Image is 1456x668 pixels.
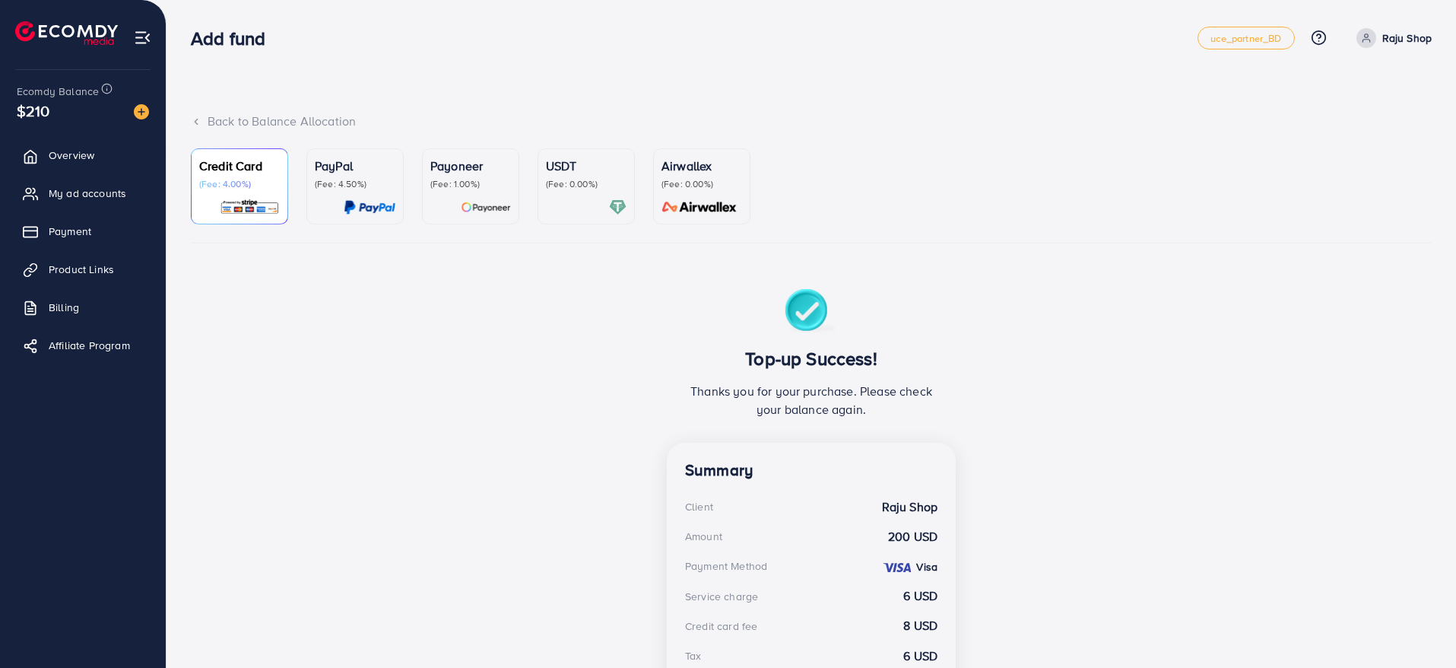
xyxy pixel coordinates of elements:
div: Amount [685,529,722,544]
span: Payment [49,224,91,239]
span: Billing [49,300,79,315]
a: Product Links [11,254,154,285]
div: Client [685,499,713,514]
a: Affiliate Program [11,330,154,361]
div: Credit card fee [685,619,757,634]
span: Product Links [49,262,114,277]
img: card [220,199,280,216]
p: PayPal [315,157,395,175]
p: Credit Card [199,157,280,175]
span: Overview [49,148,94,163]
div: Payment Method [685,558,767,574]
h3: Top-up Success! [685,348,937,370]
strong: 6 USD [903,647,937,665]
span: $210 [17,100,50,122]
strong: 8 USD [903,617,937,635]
img: card [461,199,511,216]
span: uce_partner_BD [1210,33,1281,43]
img: card [344,199,395,216]
img: logo [15,21,118,45]
span: My ad accounts [49,186,126,201]
a: Overview [11,140,154,170]
img: card [609,199,626,216]
p: Airwallex [661,157,742,175]
a: Billing [11,292,154,323]
p: (Fee: 0.00%) [546,178,626,190]
p: Thanks you for your purchase. Please check your balance again. [685,382,937,418]
a: Raju Shop [1350,28,1432,48]
iframe: Chat [1391,600,1445,657]
p: Raju Shop [1382,29,1432,47]
div: Tax [685,648,701,663]
img: credit [882,561,912,574]
strong: 200 USD [888,528,937,546]
div: Service charge [685,589,758,604]
div: Back to Balance Allocation [191,113,1432,130]
p: (Fee: 4.50%) [315,178,395,190]
p: (Fee: 4.00%) [199,178,280,190]
p: USDT [546,157,626,175]
img: image [134,104,149,119]
p: (Fee: 1.00%) [430,178,511,190]
p: (Fee: 0.00%) [661,178,742,190]
a: My ad accounts [11,178,154,208]
img: card [657,199,742,216]
strong: 6 USD [903,587,937,605]
strong: Raju Shop [882,498,937,516]
span: Ecomdy Balance [17,84,99,99]
span: Affiliate Program [49,338,130,353]
a: Payment [11,216,154,247]
strong: Visa [916,559,937,574]
a: uce_partner_BD [1197,27,1294,49]
img: menu [134,29,151,46]
img: success [785,289,839,336]
h4: Summary [685,461,937,480]
p: Payoneer [430,157,511,175]
h3: Add fund [191,27,278,49]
